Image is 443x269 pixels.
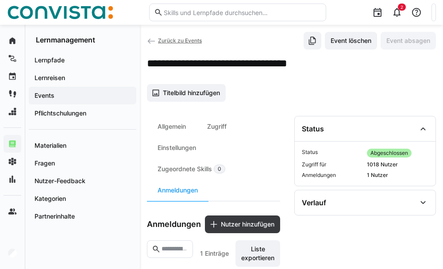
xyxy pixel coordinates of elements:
span: Status [302,149,363,158]
span: 0 [218,165,221,173]
div: Anmeldungen [147,180,208,201]
span: Zugriff für [302,161,363,168]
span: Event löschen [329,36,373,45]
span: 1 [200,249,203,258]
div: Einstellungen [147,137,207,158]
div: Status [302,124,324,133]
div: Zugeordnete Skills [147,158,236,180]
span: 1 Nutzer [367,172,428,179]
h3: Anmeldungen [147,219,201,229]
span: Titelbild hinzufügen [162,88,221,97]
button: Liste exportieren [235,240,280,267]
button: Event löschen [325,32,377,50]
button: Event absagen [381,32,436,50]
span: Event absagen [385,36,431,45]
div: Zugriff [196,116,237,137]
a: Zurück zu Events [147,37,202,44]
button: Nutzer hinzufügen [205,215,280,233]
div: Verlauf [302,198,326,207]
input: Skills und Lernpfade durchsuchen… [163,8,321,16]
button: Titelbild hinzufügen [147,84,226,102]
span: 1018 Nutzer [367,161,428,168]
div: Allgemein [147,116,196,137]
span: Anmeldungen [302,172,363,179]
span: Nutzer hinzufügen [220,220,276,229]
span: Abgeschlossen [370,150,408,157]
span: Einträge [205,249,229,258]
span: Zurück zu Events [158,37,202,44]
span: 2 [401,4,403,10]
span: Liste exportieren [240,245,276,262]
